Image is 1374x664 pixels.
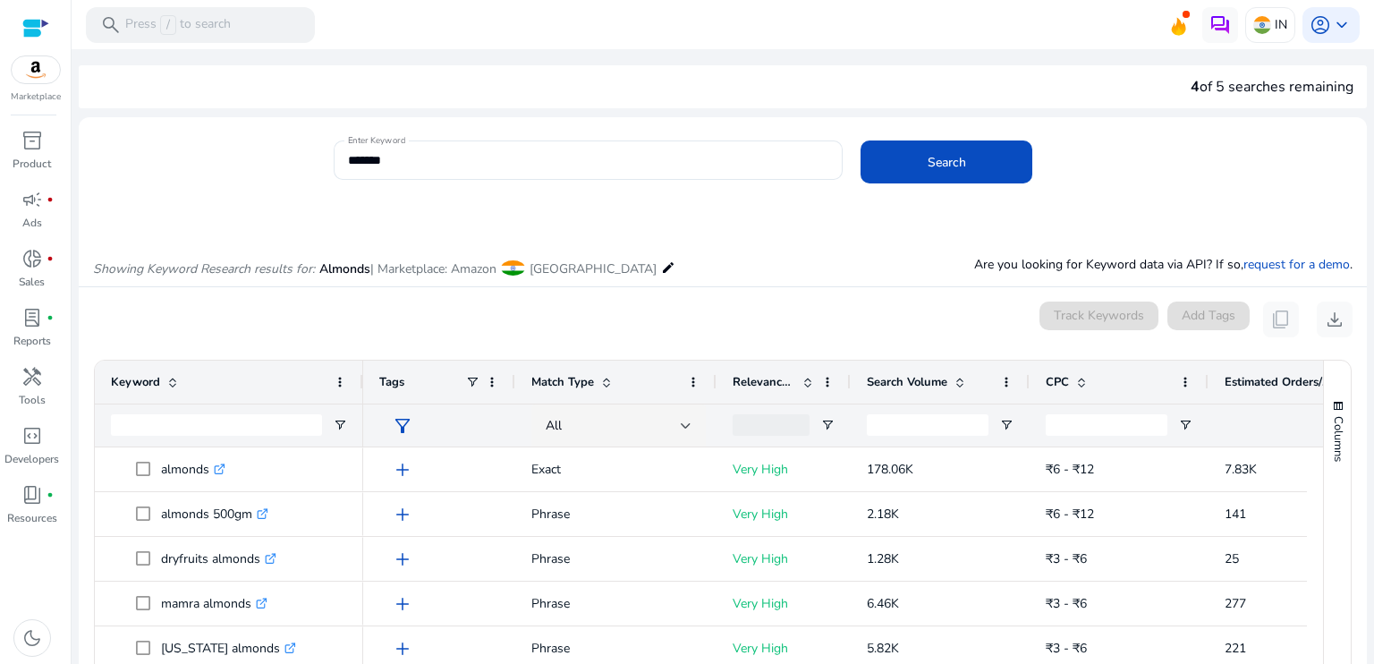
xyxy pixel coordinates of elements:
span: 221 [1225,640,1246,657]
span: ₹3 - ₹6 [1046,595,1087,612]
p: Exact [531,451,700,488]
span: 178.06K [867,461,913,478]
p: Very High [733,585,835,622]
p: Reports [13,333,51,349]
span: inventory_2 [21,130,43,151]
p: Resources [7,510,57,526]
span: Relevance Score [733,374,795,390]
p: Sales [19,274,45,290]
p: Phrase [531,585,700,622]
span: 5.82K [867,640,899,657]
span: Search [928,153,966,172]
span: add [392,638,413,660]
input: Search Volume Filter Input [867,414,988,436]
span: Almonds [319,260,370,277]
p: Developers [4,451,59,467]
span: Tags [379,374,404,390]
span: search [100,14,122,36]
span: ₹3 - ₹6 [1046,550,1087,567]
span: ₹6 - ₹12 [1046,506,1094,523]
span: 141 [1225,506,1246,523]
p: Tools [19,392,46,408]
span: lab_profile [21,307,43,328]
button: Open Filter Menu [333,418,347,432]
span: | Marketplace: Amazon [370,260,496,277]
button: download [1317,302,1353,337]
input: CPC Filter Input [1046,414,1167,436]
div: of 5 searches remaining [1191,76,1353,98]
button: Search [861,140,1032,183]
input: Keyword Filter Input [111,414,322,436]
span: CPC [1046,374,1069,390]
span: / [160,15,176,35]
span: add [392,459,413,481]
p: Marketplace [11,90,61,104]
span: fiber_manual_record [47,491,54,498]
span: handyman [21,366,43,387]
p: Are you looking for Keyword data via API? If so, . [974,255,1353,274]
i: Showing Keyword Research results for: [93,260,315,277]
p: Ads [22,215,42,231]
span: Keyword [111,374,160,390]
button: Open Filter Menu [1178,418,1192,432]
span: fiber_manual_record [47,255,54,262]
img: amazon.svg [12,56,60,83]
span: 277 [1225,595,1246,612]
span: add [392,504,413,525]
mat-icon: edit [661,257,675,278]
p: Very High [733,496,835,532]
span: 7.83K [1225,461,1257,478]
p: IN [1275,9,1287,40]
span: 2.18K [867,506,899,523]
span: account_circle [1310,14,1331,36]
a: request for a demo [1243,256,1350,273]
mat-label: Enter Keyword [348,134,405,147]
span: code_blocks [21,425,43,447]
span: add [392,593,413,615]
p: Phrase [531,541,700,577]
span: Match Type [531,374,594,390]
p: Very High [733,541,835,577]
button: Open Filter Menu [820,418,835,432]
span: add [392,549,413,570]
span: Estimated Orders/Month [1225,374,1332,390]
button: Open Filter Menu [999,418,1014,432]
span: fiber_manual_record [47,314,54,321]
p: almonds [161,451,225,488]
p: Product [13,156,51,172]
span: 4 [1191,77,1200,97]
span: ₹6 - ₹12 [1046,461,1094,478]
span: All [546,417,562,434]
p: Phrase [531,496,700,532]
span: dark_mode [21,627,43,649]
span: 1.28K [867,550,899,567]
span: Columns [1330,416,1346,462]
span: keyboard_arrow_down [1331,14,1353,36]
span: Search Volume [867,374,947,390]
p: dryfruits almonds [161,541,276,577]
span: [GEOGRAPHIC_DATA] [530,260,657,277]
img: in.svg [1253,16,1271,34]
span: campaign [21,189,43,210]
span: 6.46K [867,595,899,612]
p: almonds 500gm [161,496,268,532]
p: Press to search [125,15,231,35]
span: fiber_manual_record [47,196,54,203]
span: download [1324,309,1345,330]
span: ₹3 - ₹6 [1046,640,1087,657]
p: mamra almonds [161,585,267,622]
span: book_4 [21,484,43,506]
span: filter_alt [392,415,413,437]
p: Very High [733,451,835,488]
span: 25 [1225,550,1239,567]
span: donut_small [21,248,43,269]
